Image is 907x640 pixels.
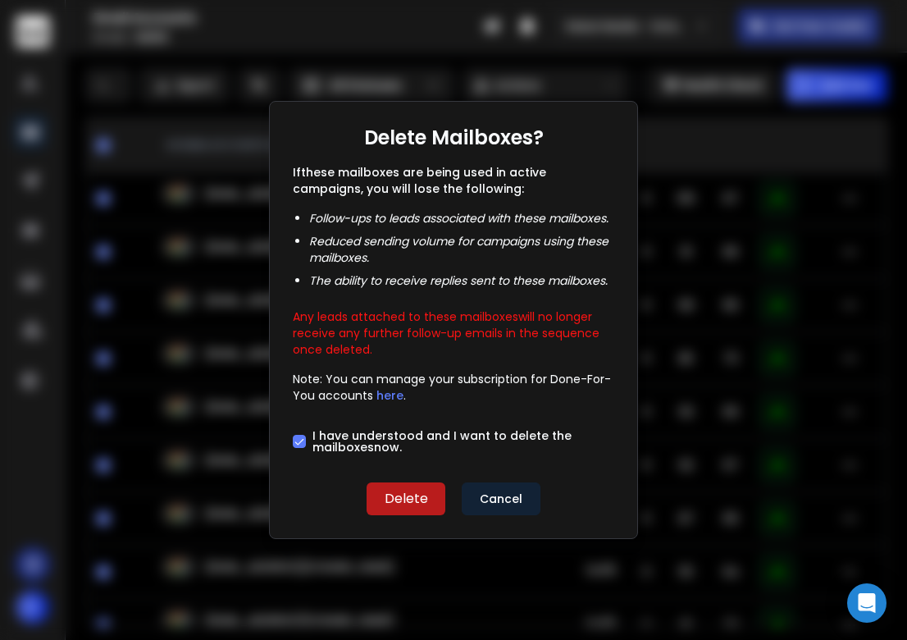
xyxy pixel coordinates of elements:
div: Open Intercom Messenger [847,583,886,623]
p: Note: You can manage your subscription for Done-For-You accounts . [293,371,614,404]
p: If these mailboxes are being used in active campaigns, you will lose the following: [293,164,614,197]
a: here [376,387,403,404]
p: Any leads attached to these mailboxes will no longer receive any further follow-up emails in the ... [293,302,614,358]
li: The ability to receive replies sent to these mailboxes . [309,272,614,289]
li: Reduced sending volume for campaigns using these mailboxes . [309,233,614,266]
button: Cancel [462,482,540,515]
button: Delete [367,482,445,515]
li: Follow-ups to leads associated with these mailboxes . [309,210,614,226]
label: I have understood and I want to delete the mailbox es now. [312,430,614,453]
h1: Delete Mailboxes? [364,125,544,151]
